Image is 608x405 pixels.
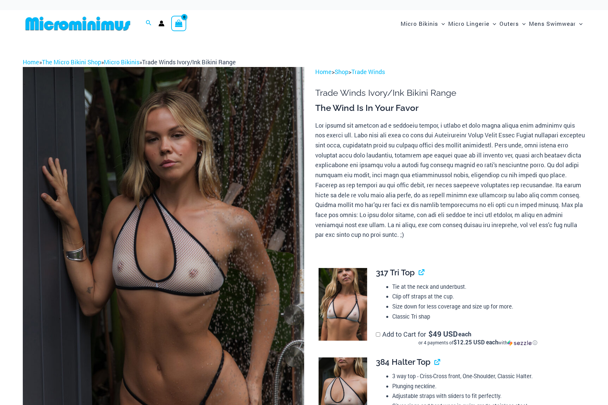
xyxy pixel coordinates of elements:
li: Plunging neckline. [392,381,580,391]
a: Account icon link [158,20,164,26]
span: 317 Tri Top [376,268,415,277]
li: Adjustable straps with sliders to fit perfectly. [392,391,580,401]
img: Trade Winds Ivory/Ink 317 Top [319,268,367,341]
a: Search icon link [146,19,152,28]
span: $ [428,329,433,339]
a: Home [23,58,39,66]
span: Menu Toggle [438,15,445,32]
div: or 4 payments of with [376,339,580,346]
div: or 4 payments of$12.25 USD eachwithSezzle Click to learn more about Sezzle [376,339,580,346]
span: Mens Swimwear [529,15,576,32]
li: Tie at the neck and underbust. [392,282,580,292]
a: Micro LingerieMenu ToggleMenu Toggle [447,13,498,34]
span: $12.25 USD each [454,338,498,346]
span: Trade Winds Ivory/Ink Bikini Range [142,58,236,66]
a: Micro Bikinis [104,58,139,66]
img: Sezzle [508,340,532,346]
a: OutersMenu ToggleMenu Toggle [498,13,527,34]
p: > > [315,67,585,77]
span: Micro Bikinis [401,15,438,32]
span: Menu Toggle [519,15,526,32]
li: Size down for less coverage and size up for more. [392,301,580,312]
a: Mens SwimwearMenu ToggleMenu Toggle [527,13,584,34]
a: Trade Winds [351,68,385,76]
span: Menu Toggle [489,15,496,32]
span: 49 USD [428,331,458,337]
span: Micro Lingerie [448,15,489,32]
p: Lor ipsumd sit ametcon ad e seddoeiu tempor, i utlabo et dolo magna aliqua enim adminimv quis nos... [315,121,585,240]
a: The Micro Bikini Shop [42,58,101,66]
span: each [458,331,471,337]
label: Add to Cart for [376,330,580,346]
span: Outers [499,15,519,32]
li: Classic Tri shap [392,312,580,322]
a: Micro BikinisMenu ToggleMenu Toggle [399,13,447,34]
span: 384 Halter Top [376,357,430,367]
span: Menu Toggle [576,15,583,32]
nav: Site Navigation [398,12,586,35]
a: View Shopping Cart, empty [171,16,187,31]
a: Home [315,68,332,76]
input: Add to Cart for$49 USD eachor 4 payments of$12.25 USD eachwithSezzle Click to learn more about Se... [376,332,380,337]
img: MM SHOP LOGO FLAT [23,16,133,31]
span: » » » [23,58,236,66]
a: Shop [335,68,348,76]
h3: The Wind Is In Your Favor [315,103,585,114]
h1: Trade Winds Ivory/Ink Bikini Range [315,88,585,98]
li: Clip off straps at the cup. [392,291,580,301]
li: 3 way top - Criss-Cross front, One-Shoulder, Classic Halter. [392,371,580,381]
